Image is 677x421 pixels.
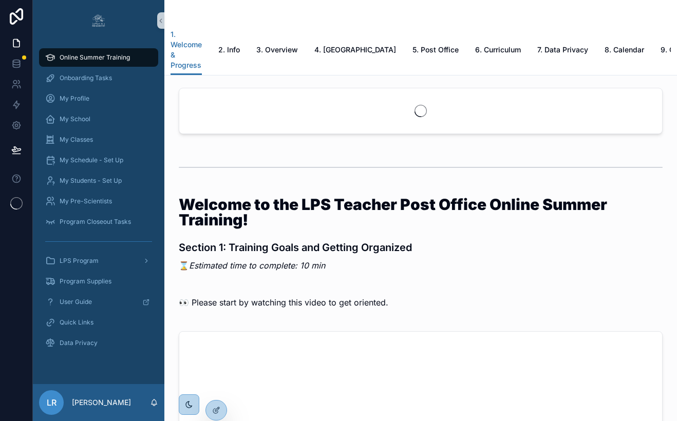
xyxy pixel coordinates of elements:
span: My Pre-Scientists [60,197,112,205]
a: My Pre-Scientists [39,192,158,210]
a: Quick Links [39,313,158,332]
span: Program Closeout Tasks [60,218,131,226]
a: My Schedule - Set Up [39,151,158,169]
span: 1. Welcome & Progress [171,29,202,70]
span: LPS Program [60,257,99,265]
div: scrollable content [33,41,164,366]
p: [PERSON_NAME] [72,397,131,408]
span: 4. [GEOGRAPHIC_DATA] [314,45,396,55]
a: 4. [GEOGRAPHIC_DATA] [314,41,396,61]
a: Onboarding Tasks [39,69,158,87]
span: My Students - Set Up [60,177,122,185]
span: 3. Overview [256,45,298,55]
a: My Profile [39,89,158,108]
a: My School [39,110,158,128]
span: Onboarding Tasks [60,74,112,82]
a: Program Closeout Tasks [39,213,158,231]
a: LPS Program [39,252,158,270]
a: 3. Overview [256,41,298,61]
a: 1. Welcome & Progress [171,25,202,75]
a: 6. Curriculum [475,41,521,61]
a: Online Summer Training [39,48,158,67]
span: 7. Data Privacy [537,45,588,55]
span: Program Supplies [60,277,111,285]
span: 5. Post Office [412,45,459,55]
p: 👀 Please start by watching this video to get oriented. [179,296,663,309]
span: 8. Calendar [605,45,644,55]
em: Estimated time to complete: 10 min [189,260,325,271]
span: My School [60,115,90,123]
span: My Schedule - Set Up [60,156,123,164]
h3: Section 1: Training Goals and Getting Organized [179,240,663,255]
span: User Guide [60,298,92,306]
a: 7. Data Privacy [537,41,588,61]
span: 6. Curriculum [475,45,521,55]
a: Program Supplies [39,272,158,291]
a: Data Privacy [39,334,158,352]
span: My Classes [60,136,93,144]
a: My Classes [39,130,158,149]
p: ⌛ [179,259,663,272]
span: Quick Links [60,318,93,327]
span: 2. Info [218,45,240,55]
a: 5. Post Office [412,41,459,61]
span: My Profile [60,94,89,103]
a: User Guide [39,293,158,311]
a: 2. Info [218,41,240,61]
img: App logo [90,12,107,29]
span: Data Privacy [60,339,98,347]
a: 8. Calendar [605,41,644,61]
h1: Welcome to the LPS Teacher Post Office Online Summer Training! [179,197,663,227]
span: Online Summer Training [60,53,130,62]
span: LR [47,396,57,409]
a: My Students - Set Up [39,171,158,190]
